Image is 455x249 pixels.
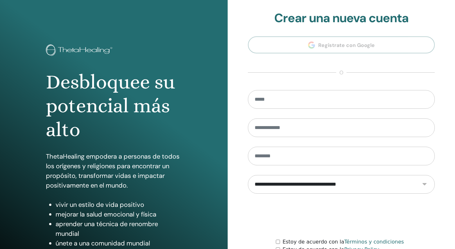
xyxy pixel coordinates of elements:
a: Términos y condiciones [344,239,404,245]
p: ThetaHealing empodera a personas de todos los orígenes y religiones para encontrar un propósito, ... [46,152,181,190]
span: o [336,69,346,77]
li: vivir un estilo de vida positivo [56,200,181,209]
h1: Desbloquee su potencial más alto [46,70,181,142]
li: únete a una comunidad mundial [56,238,181,248]
h2: Crear una nueva cuenta [248,11,435,26]
li: aprender una técnica de renombre mundial [56,219,181,238]
label: Estoy de acuerdo con la [283,238,404,246]
iframe: reCAPTCHA [293,203,390,228]
li: mejorar la salud emocional y física [56,209,181,219]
